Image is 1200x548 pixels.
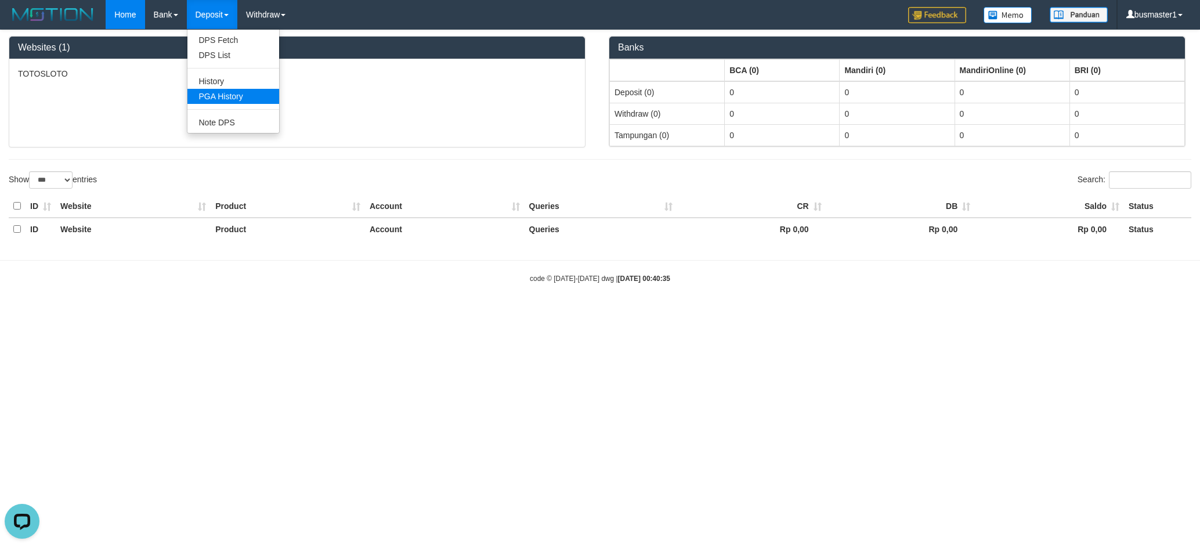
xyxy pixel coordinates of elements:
img: Button%20Memo.svg [984,7,1032,23]
th: ID [26,218,56,240]
td: 0 [840,124,955,146]
small: code © [DATE]-[DATE] dwg | [530,275,670,283]
td: 0 [840,81,955,103]
th: Account [365,195,525,218]
a: PGA History [187,89,279,104]
th: Status [1124,195,1191,218]
th: Group: activate to sort column ascending [1069,59,1184,81]
th: Rp 0,00 [975,218,1124,240]
th: Queries [525,218,677,240]
p: TOTOSLOTO [18,68,576,80]
label: Search: [1078,171,1191,189]
th: Group: activate to sort column ascending [840,59,955,81]
td: Tampungan (0) [610,124,725,146]
a: Note DPS [187,115,279,130]
th: ID [26,195,56,218]
th: Queries [525,195,677,218]
td: 0 [725,124,840,146]
td: 0 [955,81,1069,103]
h3: Banks [618,42,1176,53]
td: 0 [1069,124,1184,146]
th: CR [677,195,826,218]
img: panduan.png [1050,7,1108,23]
input: Search: [1109,171,1191,189]
strong: [DATE] 00:40:35 [618,275,670,283]
button: Open LiveChat chat widget [5,5,39,39]
td: 0 [725,81,840,103]
a: History [187,74,279,89]
td: 0 [1069,81,1184,103]
td: 0 [725,103,840,124]
td: Withdraw (0) [610,103,725,124]
img: Feedback.jpg [908,7,966,23]
h3: Websites (1) [18,42,576,53]
img: MOTION_logo.png [9,6,97,23]
th: Website [56,218,211,240]
td: 0 [1069,103,1184,124]
th: Group: activate to sort column ascending [955,59,1069,81]
th: Rp 0,00 [826,218,975,240]
th: Group: activate to sort column ascending [725,59,840,81]
th: Website [56,195,211,218]
th: Group: activate to sort column ascending [610,59,725,81]
th: Saldo [975,195,1124,218]
a: DPS List [187,48,279,63]
th: Product [211,195,365,218]
th: DB [826,195,975,218]
a: DPS Fetch [187,33,279,48]
th: Status [1124,218,1191,240]
td: 0 [955,124,1069,146]
select: Showentries [29,171,73,189]
td: 0 [840,103,955,124]
th: Rp 0,00 [677,218,826,240]
th: Account [365,218,525,240]
td: Deposit (0) [610,81,725,103]
td: 0 [955,103,1069,124]
th: Product [211,218,365,240]
label: Show entries [9,171,97,189]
